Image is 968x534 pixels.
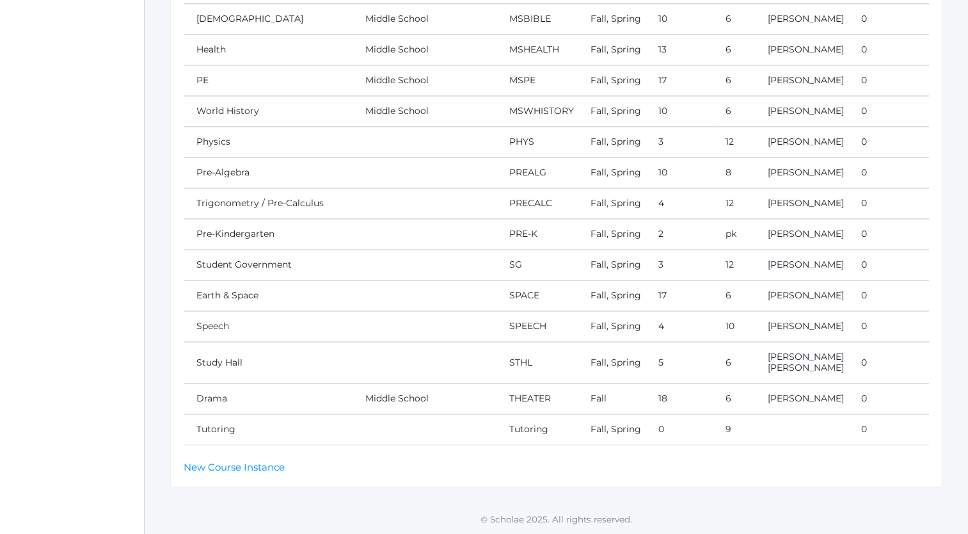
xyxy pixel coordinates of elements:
[712,65,755,96] td: 6
[196,228,274,239] a: Pre-Kindergarten
[196,74,209,86] a: PE
[712,158,755,188] td: 8
[353,35,496,65] td: Middle School
[712,188,755,219] td: 12
[578,414,645,445] td: Fall, Spring
[184,460,285,473] a: New Course Instance
[658,259,663,270] a: 3
[861,44,867,55] a: 0
[658,423,663,435] a: 0
[353,4,496,35] td: Middle School
[658,197,663,209] a: 4
[196,289,258,301] a: Earth & Space
[658,392,667,404] a: 18
[509,320,546,332] a: SPEECH
[196,197,324,209] a: Trigonometry / Pre-Calculus
[509,259,522,270] a: SG
[658,320,663,332] a: 4
[578,342,645,384] td: Fall, Spring
[861,320,867,332] a: 0
[712,219,755,250] td: pk
[658,44,666,55] a: 13
[578,219,645,250] td: Fall, Spring
[768,392,844,404] a: [PERSON_NAME]
[509,74,536,86] a: MSPE
[578,188,645,219] td: Fall, Spring
[509,423,548,435] a: Tutoring
[509,136,534,147] a: PHYS
[861,105,867,117] a: 0
[712,4,755,35] td: 6
[712,127,755,158] td: 12
[861,392,867,404] a: 0
[768,13,844,24] a: [PERSON_NAME]
[509,166,546,178] a: PREALG
[196,320,229,332] a: Speech
[768,197,844,209] a: [PERSON_NAME]
[861,357,867,368] a: 0
[509,44,559,55] a: MSHEALTH
[353,96,496,127] td: Middle School
[768,136,844,147] a: [PERSON_NAME]
[578,127,645,158] td: Fall, Spring
[712,342,755,384] td: 6
[509,289,539,301] a: SPACE
[196,392,227,404] a: Drama
[861,74,867,86] a: 0
[658,136,663,147] a: 3
[196,166,250,178] a: Pre-Algebra
[196,259,292,270] a: Student Government
[712,280,755,311] td: 6
[509,392,551,404] a: THEATER
[509,357,532,368] a: STHL
[196,423,235,435] a: Tutoring
[578,311,645,342] td: Fall, Spring
[509,197,552,209] a: PRECALC
[712,384,755,414] td: 6
[658,105,667,117] a: 10
[768,228,844,239] a: [PERSON_NAME]
[658,13,667,24] a: 10
[578,4,645,35] td: Fall, Spring
[768,362,844,373] a: [PERSON_NAME]
[145,512,968,525] p: © Scholae 2025. All rights reserved.
[861,259,867,270] a: 0
[578,384,645,414] td: Fall
[578,96,645,127] td: Fall, Spring
[861,197,867,209] a: 0
[768,320,844,332] a: [PERSON_NAME]
[658,357,663,368] a: 5
[509,228,537,239] a: PRE-K
[509,13,551,24] a: MSBIBLE
[196,44,226,55] a: Health
[768,166,844,178] a: [PERSON_NAME]
[578,65,645,96] td: Fall, Spring
[861,289,867,301] a: 0
[768,105,844,117] a: [PERSON_NAME]
[712,250,755,280] td: 12
[861,13,867,24] a: 0
[196,13,303,24] a: [DEMOGRAPHIC_DATA]
[578,35,645,65] td: Fall, Spring
[712,96,755,127] td: 6
[658,289,666,301] a: 17
[861,423,867,435] a: 0
[861,136,867,147] a: 0
[768,44,844,55] a: [PERSON_NAME]
[658,74,666,86] a: 17
[768,259,844,270] a: [PERSON_NAME]
[353,65,496,96] td: Middle School
[353,384,496,414] td: Middle School
[768,289,844,301] a: [PERSON_NAME]
[196,136,230,147] a: Physics
[712,311,755,342] td: 10
[861,166,867,178] a: 0
[861,228,867,239] a: 0
[712,414,755,445] td: 9
[578,158,645,188] td: Fall, Spring
[658,166,667,178] a: 10
[196,357,242,368] a: Study Hall
[658,228,663,239] a: 2
[768,351,844,362] a: [PERSON_NAME]
[768,74,844,86] a: [PERSON_NAME]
